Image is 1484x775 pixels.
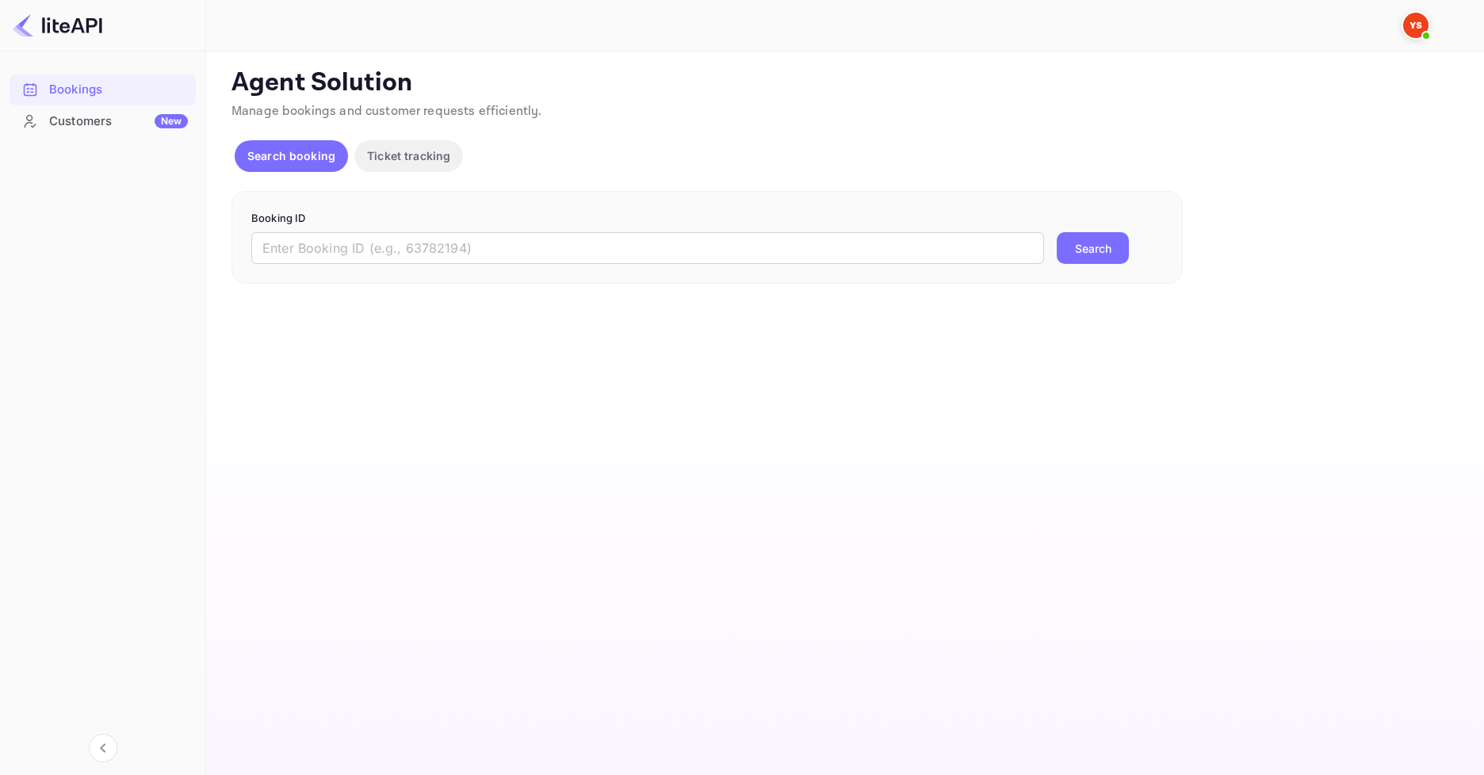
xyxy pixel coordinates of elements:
[247,147,335,164] p: Search booking
[251,211,1163,227] p: Booking ID
[49,113,188,131] div: Customers
[231,103,542,120] span: Manage bookings and customer requests efficiently.
[13,13,102,38] img: LiteAPI logo
[10,74,196,104] a: Bookings
[1057,232,1129,264] button: Search
[1403,13,1429,38] img: Yandex Support
[10,74,196,105] div: Bookings
[251,232,1044,264] input: Enter Booking ID (e.g., 63782194)
[367,147,450,164] p: Ticket tracking
[155,114,188,128] div: New
[10,106,196,137] div: CustomersNew
[231,67,1455,99] p: Agent Solution
[49,81,188,99] div: Bookings
[89,734,117,762] button: Collapse navigation
[10,106,196,136] a: CustomersNew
